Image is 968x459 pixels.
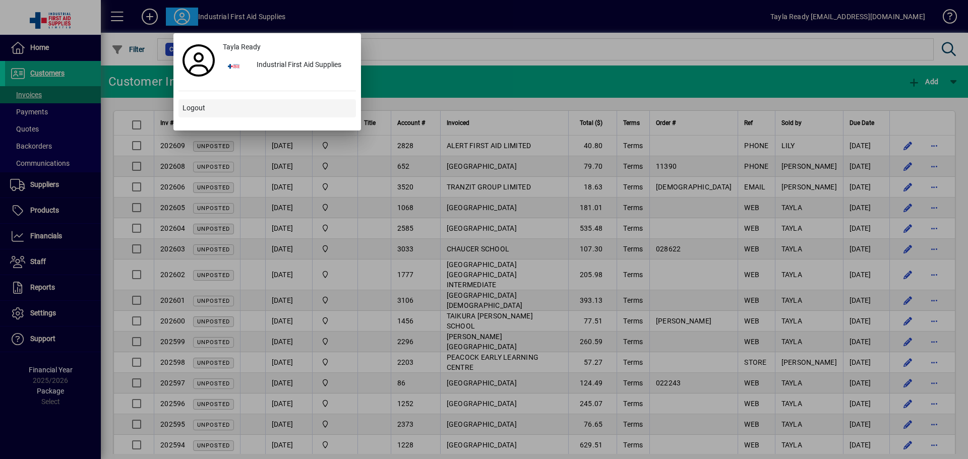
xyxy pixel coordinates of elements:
[219,38,356,56] a: Tayla Ready
[183,103,205,113] span: Logout
[219,56,356,75] button: Industrial First Aid Supplies
[178,51,219,70] a: Profile
[249,56,356,75] div: Industrial First Aid Supplies
[178,99,356,117] button: Logout
[223,42,261,52] span: Tayla Ready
